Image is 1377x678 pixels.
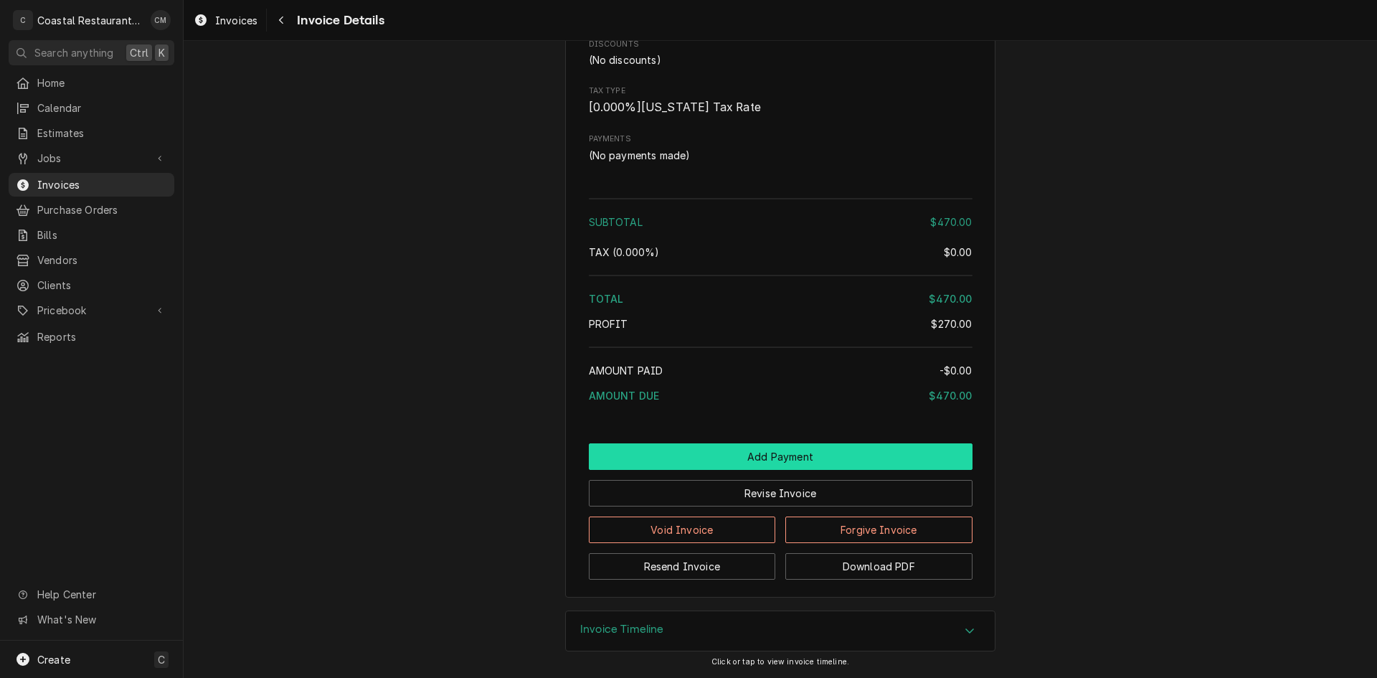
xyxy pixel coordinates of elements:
[9,298,174,322] a: Go to Pricebook
[293,11,384,30] span: Invoice Details
[589,215,973,230] div: Subtotal
[589,480,973,507] button: Revise Invoice
[589,245,973,260] div: Tax
[37,75,167,90] span: Home
[37,177,167,192] span: Invoices
[589,85,973,116] div: Tax Type
[589,364,663,377] span: Amount Paid
[9,325,174,349] a: Reports
[130,45,148,60] span: Ctrl
[931,316,972,331] div: $270.00
[589,99,973,116] span: Tax Type
[37,654,70,666] span: Create
[589,553,776,580] button: Resend Invoice
[589,293,624,305] span: Total
[37,100,167,116] span: Calendar
[37,612,166,627] span: What's New
[188,9,263,32] a: Invoices
[566,611,995,651] div: Accordion Header
[785,517,973,543] button: Forgive Invoice
[589,246,660,258] span: Tax ( 0.000% )
[589,85,973,97] span: Tax Type
[589,39,973,50] span: Discounts
[589,100,761,114] span: [ 0.000 %] [US_STATE] Tax Rate
[270,9,293,32] button: Navigate back
[9,173,174,197] a: Invoices
[37,202,167,217] span: Purchase Orders
[9,248,174,272] a: Vendors
[589,507,973,543] div: Button Group Row
[9,583,174,606] a: Go to Help Center
[151,10,171,30] div: CM
[9,96,174,120] a: Calendar
[37,151,146,166] span: Jobs
[930,215,972,230] div: $470.00
[589,133,973,162] div: Payments
[589,39,973,67] div: Discounts
[589,193,973,413] div: Amount Summary
[151,10,171,30] div: Chad McMaster's Avatar
[589,443,973,470] button: Add Payment
[37,329,167,344] span: Reports
[944,245,973,260] div: $0.00
[9,273,174,297] a: Clients
[9,121,174,145] a: Estimates
[37,227,167,243] span: Bills
[589,52,973,67] div: Discounts List
[37,253,167,268] span: Vendors
[940,363,973,378] div: -$0.00
[589,390,660,402] span: Amount Due
[215,13,257,28] span: Invoices
[9,608,174,631] a: Go to What's New
[589,316,973,331] div: Profit
[589,388,973,403] div: Amount Due
[37,13,143,28] div: Coastal Restaurant Repair
[9,40,174,65] button: Search anythingCtrlK
[34,45,113,60] span: Search anything
[589,216,643,228] span: Subtotal
[158,652,165,667] span: C
[37,587,166,602] span: Help Center
[589,470,973,507] div: Button Group Row
[589,443,973,580] div: Button Group
[37,126,167,141] span: Estimates
[589,543,973,580] div: Button Group Row
[158,45,165,60] span: K
[565,611,995,652] div: Invoice Timeline
[929,291,972,306] div: $470.00
[9,198,174,222] a: Purchase Orders
[580,623,664,636] h3: Invoice Timeline
[13,10,33,30] div: C
[589,443,973,470] div: Button Group Row
[711,657,849,667] span: Click or tap to view invoice timeline.
[37,278,167,293] span: Clients
[9,223,174,247] a: Bills
[589,291,973,306] div: Total
[929,388,972,403] div: $470.00
[566,611,995,651] button: Accordion Details Expand Trigger
[589,363,973,378] div: Amount Paid
[589,517,776,543] button: Void Invoice
[9,146,174,170] a: Go to Jobs
[589,318,628,330] span: Profit
[9,71,174,95] a: Home
[37,303,146,318] span: Pricebook
[589,133,973,145] label: Payments
[785,553,973,580] button: Download PDF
